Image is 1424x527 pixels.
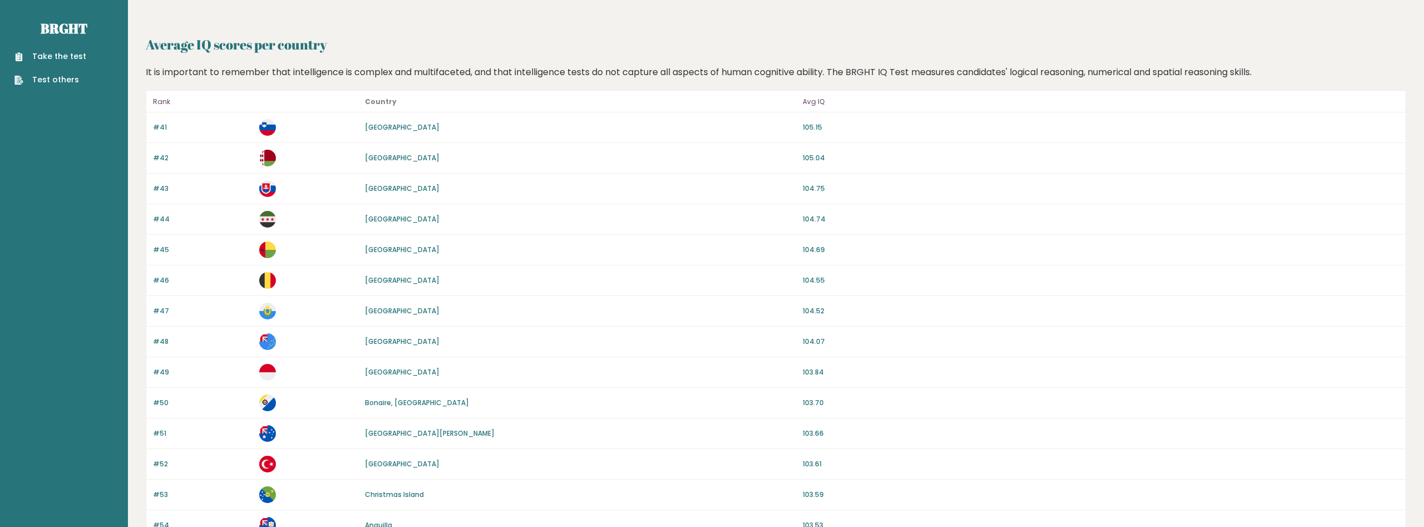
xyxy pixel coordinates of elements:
a: Brght [41,19,87,37]
a: Christmas Island [365,490,424,499]
p: Rank [153,95,253,109]
a: [GEOGRAPHIC_DATA] [365,153,439,162]
p: 105.04 [803,153,1399,163]
img: tv.svg [259,333,276,350]
p: #49 [153,367,253,377]
img: mc.svg [259,364,276,381]
p: 103.70 [803,398,1399,408]
img: sy.svg [259,211,276,228]
p: #42 [153,153,253,163]
a: [GEOGRAPHIC_DATA] [365,367,439,377]
a: Bonaire, [GEOGRAPHIC_DATA] [365,398,469,407]
a: [GEOGRAPHIC_DATA] [365,245,439,254]
p: #44 [153,214,253,224]
a: [GEOGRAPHIC_DATA][PERSON_NAME] [365,429,495,438]
a: [GEOGRAPHIC_DATA] [365,337,439,346]
p: 103.66 [803,429,1399,439]
p: 104.52 [803,306,1399,316]
img: si.svg [259,119,276,136]
p: #50 [153,398,253,408]
p: 104.55 [803,275,1399,285]
p: 105.15 [803,122,1399,132]
p: #53 [153,490,253,500]
p: Avg IQ [803,95,1399,109]
p: 104.07 [803,337,1399,347]
a: [GEOGRAPHIC_DATA] [365,122,439,132]
b: Country [365,97,397,106]
h2: Average IQ scores per country [146,35,1406,55]
p: #52 [153,459,253,469]
p: 104.74 [803,214,1399,224]
a: [GEOGRAPHIC_DATA] [365,275,439,285]
img: sk.svg [259,180,276,197]
img: be.svg [259,272,276,289]
p: #46 [153,275,253,285]
a: Test others [14,74,86,86]
p: 104.75 [803,184,1399,194]
p: #45 [153,245,253,255]
img: by.svg [259,150,276,166]
p: #48 [153,337,253,347]
a: [GEOGRAPHIC_DATA] [365,459,439,469]
p: 103.61 [803,459,1399,469]
img: hm.svg [259,425,276,442]
img: tr.svg [259,456,276,472]
p: #41 [153,122,253,132]
a: [GEOGRAPHIC_DATA] [365,184,439,193]
img: gw.svg [259,242,276,258]
p: 103.59 [803,490,1399,500]
p: #47 [153,306,253,316]
p: 103.84 [803,367,1399,377]
img: cx.svg [259,486,276,503]
a: [GEOGRAPHIC_DATA] [365,306,439,316]
img: bq.svg [259,395,276,411]
p: 104.69 [803,245,1399,255]
div: It is important to remember that intelligence is complex and multifaceted, and that intelligence ... [142,66,1411,79]
a: [GEOGRAPHIC_DATA] [365,214,439,224]
img: sm.svg [259,303,276,319]
p: #51 [153,429,253,439]
a: Take the test [14,51,86,62]
p: #43 [153,184,253,194]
